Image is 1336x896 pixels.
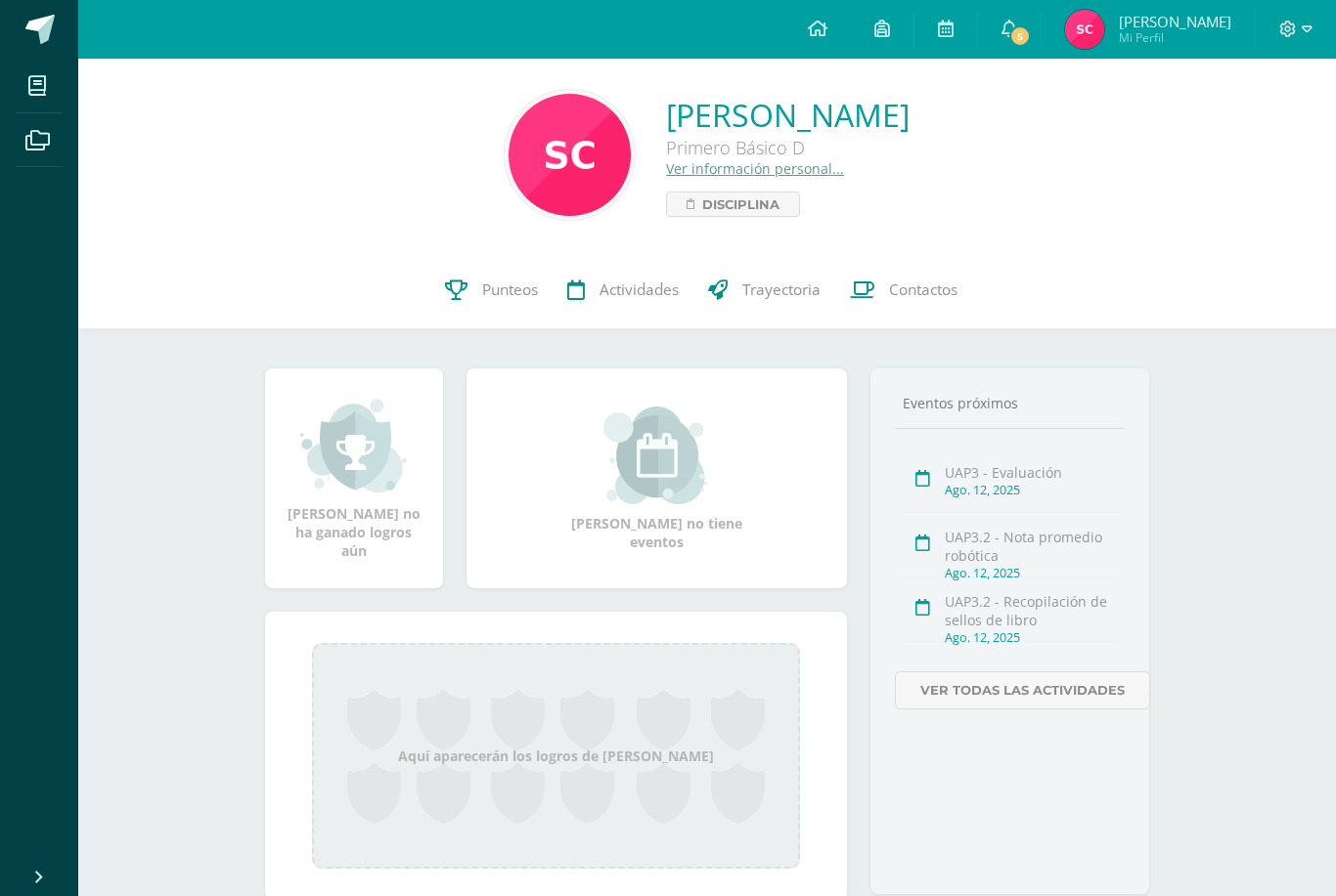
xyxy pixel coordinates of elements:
[553,251,693,329] a: Actividades
[666,192,800,217] a: Disciplina
[558,406,754,551] div: [PERSON_NAME] no tiene eventos
[1065,10,1104,49] img: 788c5a6e77df537772229d5beefec930.png
[603,406,710,504] img: event_small.png
[509,94,631,216] img: 97c393d95df1c5a64defec2a7fa61a6c.png
[835,251,972,329] a: Contactos
[945,565,1120,581] div: Ago. 12, 2025
[600,279,679,300] span: Actividades
[1119,29,1231,46] span: Mi Perfil
[945,482,1120,498] div: Ago. 12, 2025
[285,397,423,560] div: [PERSON_NAME] no ha ganado logros aún
[702,192,779,216] span: Disciplina
[312,643,800,869] div: Aquí aparecerán los logros de [PERSON_NAME]
[889,279,957,300] span: Contactos
[482,279,538,300] span: Punteos
[742,279,821,300] span: Trayectoria
[945,463,1120,482] div: UAP3 - Evaluación
[895,394,1126,412] div: Eventos próximos
[945,629,1120,646] div: Ago. 12, 2025
[693,251,835,329] a: Trayectoria
[666,136,910,159] div: Primero Básico D
[1119,12,1231,31] span: [PERSON_NAME]
[945,528,1120,565] div: UAP3.2 - Nota promedio robótica
[666,159,844,178] a: Ver información personal...
[430,251,553,329] a: Punteos
[300,397,407,494] img: achievement_small.png
[1009,25,1031,47] span: 5
[895,671,1150,709] a: Ver todas las actividades
[666,94,910,136] a: [PERSON_NAME]
[945,592,1120,629] div: UAP3.2 - Recopilación de sellos de libro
